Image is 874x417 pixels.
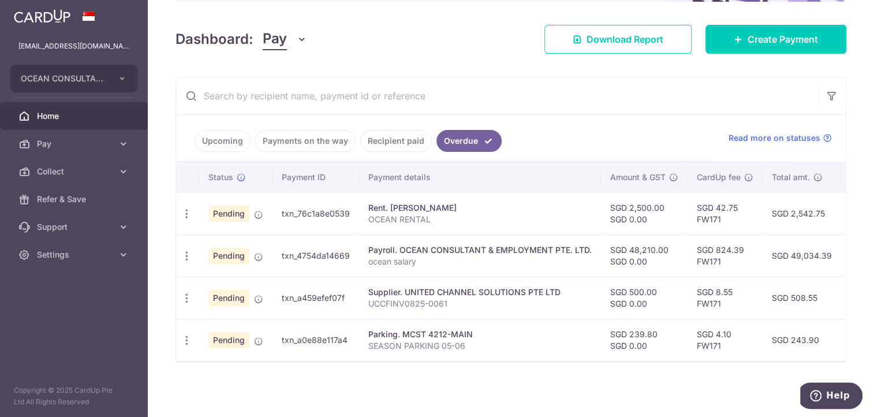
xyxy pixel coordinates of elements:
[688,234,763,277] td: SGD 824.39 FW171
[37,166,113,177] span: Collect
[763,277,841,319] td: SGD 508.55
[208,206,249,222] span: Pending
[763,192,841,234] td: SGD 2,542.75
[368,214,592,225] p: OCEAN RENTAL
[705,25,846,54] a: Create Payment
[601,234,688,277] td: SGD 48,210.00 SGD 0.00
[208,290,249,306] span: Pending
[208,332,249,348] span: Pending
[195,130,251,152] a: Upcoming
[368,340,592,352] p: SEASON PARKING 05-06
[18,40,129,52] p: [EMAIL_ADDRESS][DOMAIN_NAME]
[37,221,113,233] span: Support
[368,298,592,310] p: UCCFINV0825-0061
[272,319,359,361] td: txn_a0e88e117a4
[14,9,70,23] img: CardUp
[37,110,113,122] span: Home
[688,319,763,361] td: SGD 4.10 FW171
[368,244,592,256] div: Payroll. OCEAN CONSULTANT & EMPLOYMENT PTE. LTD.
[359,162,601,192] th: Payment details
[208,248,249,264] span: Pending
[360,130,432,152] a: Recipient paid
[272,234,359,277] td: txn_4754da14669
[763,319,841,361] td: SGD 243.90
[208,172,233,183] span: Status
[688,277,763,319] td: SGD 8.55 FW171
[272,162,359,192] th: Payment ID
[697,172,741,183] span: CardUp fee
[748,32,818,46] span: Create Payment
[175,29,253,50] h4: Dashboard:
[601,319,688,361] td: SGD 239.80 SGD 0.00
[176,77,818,114] input: Search by recipient name, payment id or reference
[800,382,862,411] iframe: Opens a widget where you can find more information
[272,277,359,319] td: txn_a459efef07f
[436,130,502,152] a: Overdue
[601,192,688,234] td: SGD 2,500.00 SGD 0.00
[587,32,663,46] span: Download Report
[10,65,137,92] button: OCEAN CONSULTANT EMPLOYMENT PTE. LTD.
[544,25,692,54] a: Download Report
[368,256,592,267] p: ocean salary
[688,192,763,234] td: SGD 42.75 FW171
[772,172,810,183] span: Total amt.
[21,73,106,84] span: OCEAN CONSULTANT EMPLOYMENT PTE. LTD.
[368,329,592,340] div: Parking. MCST 4212-MAIN
[729,132,832,144] a: Read more on statuses
[263,28,307,50] button: Pay
[37,193,113,205] span: Refer & Save
[368,286,592,298] div: Supplier. UNITED CHANNEL SOLUTIONS PTE LTD
[368,202,592,214] div: Rent. [PERSON_NAME]
[610,172,666,183] span: Amount & GST
[763,234,841,277] td: SGD 49,034.39
[263,28,287,50] span: Pay
[37,138,113,150] span: Pay
[37,249,113,260] span: Settings
[272,192,359,234] td: txn_76c1a8e0539
[729,132,820,144] span: Read more on statuses
[255,130,356,152] a: Payments on the way
[601,277,688,319] td: SGD 500.00 SGD 0.00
